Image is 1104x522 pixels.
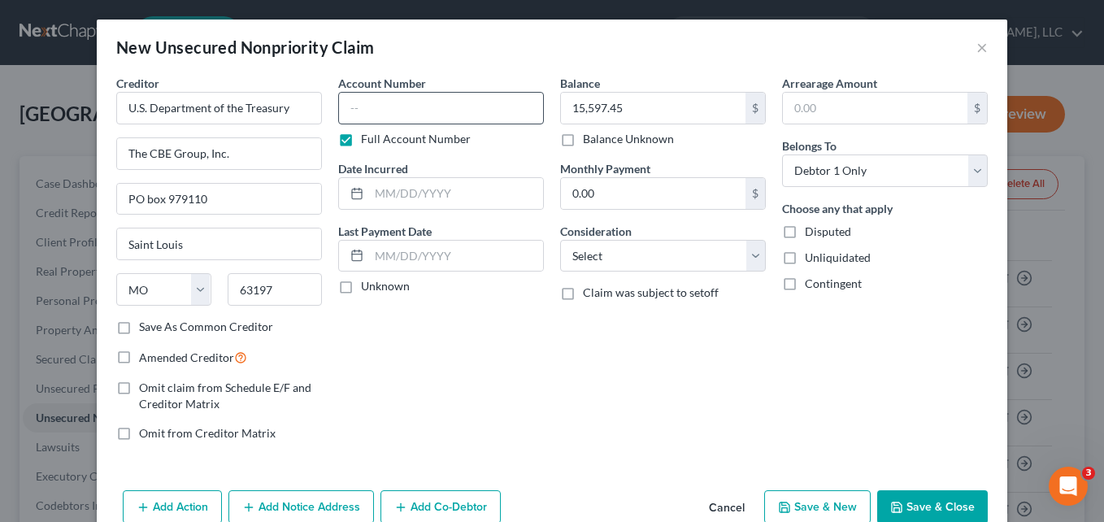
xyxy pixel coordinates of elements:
label: Balance [560,75,600,92]
label: Last Payment Date [338,223,432,240]
input: MM/DD/YYYY [369,178,543,209]
input: Apt, Suite, etc... [117,184,321,215]
input: Enter address... [117,138,321,169]
input: Enter zip... [228,273,323,306]
span: Amended Creditor [139,350,234,364]
input: 0.00 [783,93,967,124]
span: Claim was subject to setoff [583,285,719,299]
input: Enter city... [117,228,321,259]
label: Save As Common Creditor [139,319,273,335]
iframe: Intercom live chat [1049,467,1088,506]
label: Consideration [560,223,632,240]
input: MM/DD/YYYY [369,241,543,272]
span: Contingent [805,276,862,290]
span: Belongs To [782,139,837,153]
label: Balance Unknown [583,131,674,147]
label: Unknown [361,278,410,294]
span: Omit from Creditor Matrix [139,426,276,440]
label: Account Number [338,75,426,92]
label: Full Account Number [361,131,471,147]
span: Disputed [805,224,851,238]
input: -- [338,92,544,124]
div: New Unsecured Nonpriority Claim [116,36,374,59]
label: Choose any that apply [782,200,893,217]
div: $ [745,178,765,209]
input: Search creditor by name... [116,92,322,124]
div: $ [967,93,987,124]
span: 3 [1082,467,1095,480]
label: Date Incurred [338,160,408,177]
input: 0.00 [561,178,745,209]
input: 0.00 [561,93,745,124]
span: Unliquidated [805,250,871,264]
div: $ [745,93,765,124]
label: Arrearage Amount [782,75,877,92]
label: Monthly Payment [560,160,650,177]
span: Creditor [116,76,159,90]
span: Omit claim from Schedule E/F and Creditor Matrix [139,381,311,411]
button: × [976,37,988,57]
